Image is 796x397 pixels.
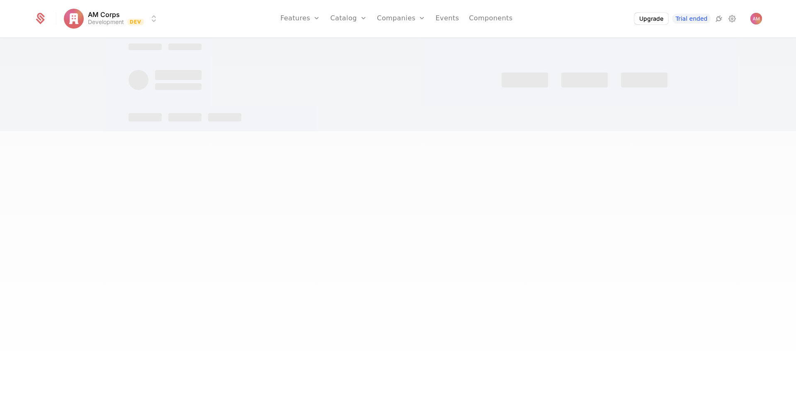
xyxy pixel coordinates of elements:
a: Settings [727,14,737,24]
a: Integrations [714,14,724,24]
span: AM Corps [88,11,120,18]
img: AM Corps [64,9,84,29]
a: Trial ended [672,14,711,24]
img: Andre M [750,13,762,24]
span: Dev [127,19,144,25]
button: Upgrade [634,13,668,24]
button: Select environment [66,10,159,28]
button: Open user button [750,13,762,24]
div: Development [88,18,124,26]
